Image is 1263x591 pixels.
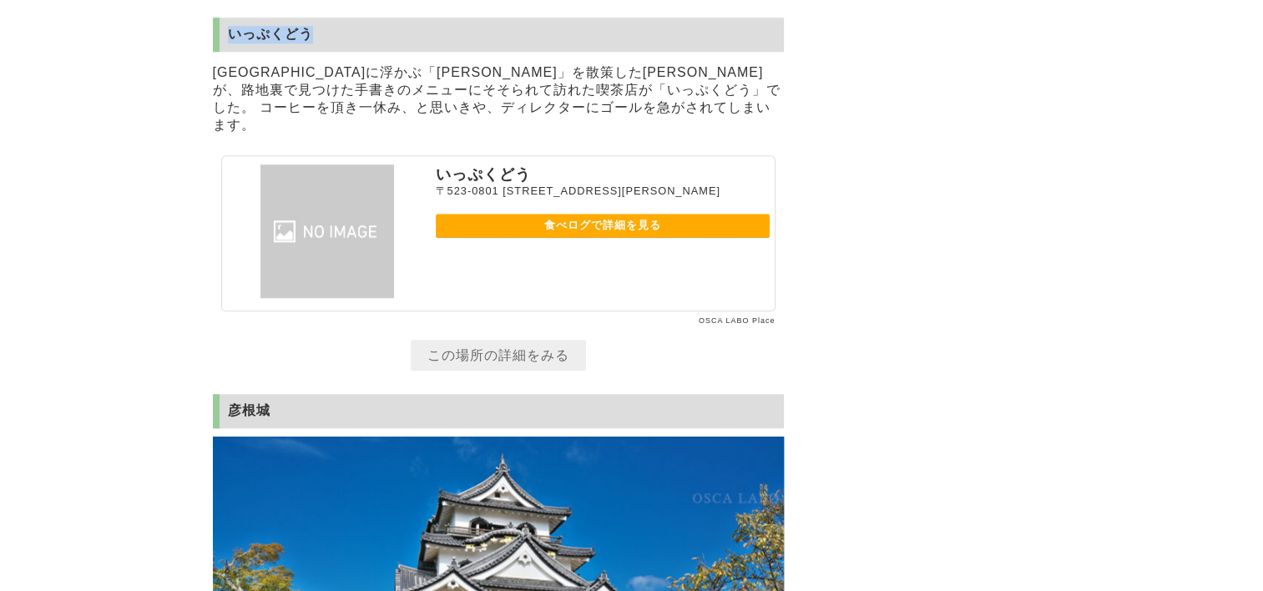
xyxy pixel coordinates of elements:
[213,60,784,139] p: [GEOGRAPHIC_DATA]に浮かぶ「[PERSON_NAME]」を散策した[PERSON_NAME]が、路地裏で見つけた手書きのメニューにそそられて訪れた喫茶店が「いっぷくどう」でした。...
[436,184,499,197] span: 〒523-0801
[503,184,720,197] span: [STREET_ADDRESS][PERSON_NAME]
[213,394,784,428] h2: 彦根城
[213,18,784,52] h2: いっぷくどう
[436,164,770,184] p: いっぷくどう
[411,340,586,371] a: この場所の詳細をみる
[227,164,427,298] img: いっぷくどう
[436,214,770,238] a: 食べログで詳細を見る
[699,316,775,325] a: OSCA LABO Place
